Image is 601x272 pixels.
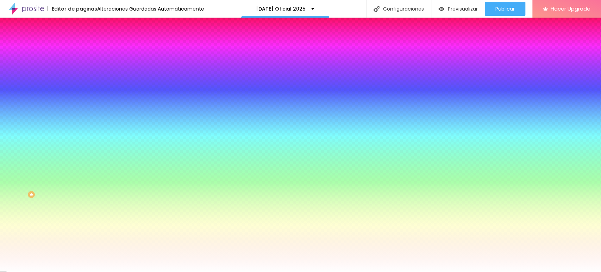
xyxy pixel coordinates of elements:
[438,6,444,12] img: view-1.svg
[448,6,478,12] span: Previsualizar
[48,6,97,11] div: Editor de paginas
[495,6,515,12] span: Publicar
[551,6,590,12] span: Hacer Upgrade
[485,2,525,16] button: Publicar
[97,6,204,11] div: Alteraciones Guardadas Automáticamente
[374,6,380,12] img: Icone
[256,6,306,11] p: [DATE] Oficial 2025
[431,2,485,16] button: Previsualizar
